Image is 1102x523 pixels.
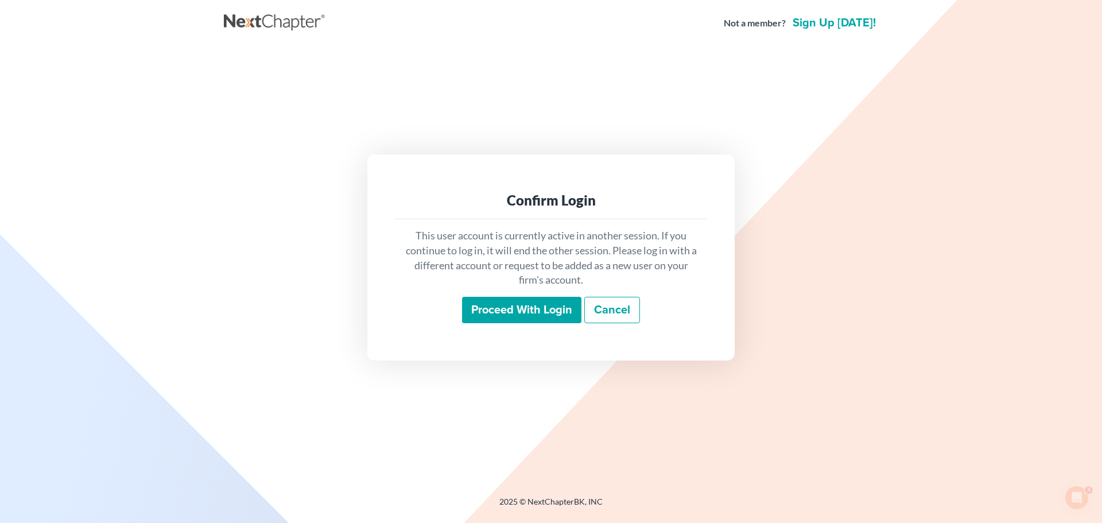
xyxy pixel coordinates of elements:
[404,191,698,210] div: Confirm Login
[224,496,878,517] div: 2025 © NextChapterBK, INC
[462,297,581,323] input: Proceed with login
[790,17,878,29] a: Sign up [DATE]!
[1087,484,1096,493] span: 3
[584,297,640,323] a: Cancel
[404,228,698,288] p: This user account is currently active in another session. If you continue to log in, it will end ...
[724,17,786,30] strong: Not a member?
[1063,484,1091,512] iframe: Intercom live chat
